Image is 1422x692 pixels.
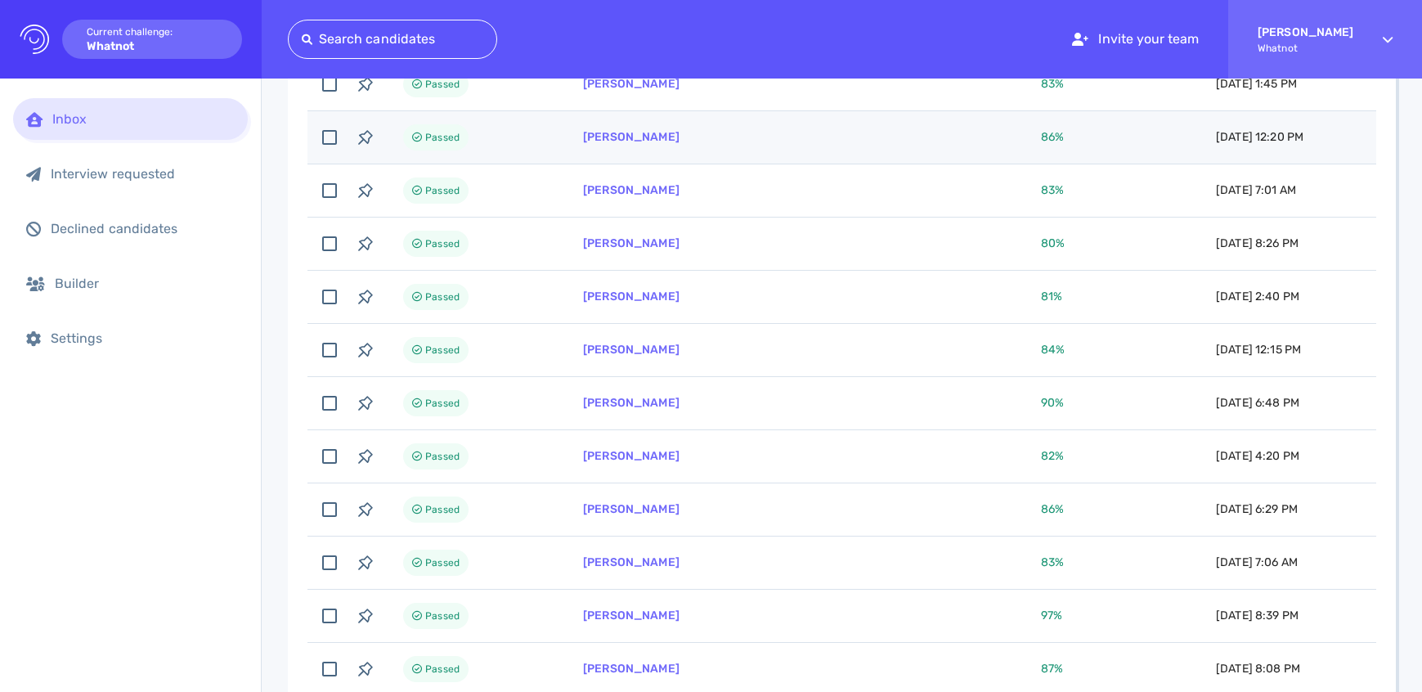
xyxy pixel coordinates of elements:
[1216,130,1303,144] span: [DATE] 12:20 PM
[583,236,680,250] a: [PERSON_NAME]
[583,502,680,516] a: [PERSON_NAME]
[1041,396,1064,410] span: 90 %
[1216,502,1298,516] span: [DATE] 6:29 PM
[1216,236,1299,250] span: [DATE] 8:26 PM
[1216,77,1297,91] span: [DATE] 1:45 PM
[1216,555,1298,569] span: [DATE] 7:06 AM
[1041,77,1064,91] span: 83 %
[425,447,460,466] span: Passed
[51,330,235,346] div: Settings
[1216,662,1300,676] span: [DATE] 8:08 PM
[1041,130,1064,144] span: 86 %
[1041,343,1065,357] span: 84 %
[583,396,680,410] a: [PERSON_NAME]
[425,659,460,679] span: Passed
[1216,343,1301,357] span: [DATE] 12:15 PM
[583,555,680,569] a: [PERSON_NAME]
[52,111,235,127] div: Inbox
[583,609,680,622] a: [PERSON_NAME]
[55,276,235,291] div: Builder
[1041,609,1062,622] span: 97 %
[1041,502,1064,516] span: 86 %
[583,77,680,91] a: [PERSON_NAME]
[1041,183,1064,197] span: 83 %
[1041,555,1064,569] span: 83 %
[1216,609,1299,622] span: [DATE] 8:39 PM
[583,290,680,303] a: [PERSON_NAME]
[1216,449,1299,463] span: [DATE] 4:20 PM
[1041,290,1062,303] span: 81 %
[1041,662,1063,676] span: 87 %
[425,500,460,519] span: Passed
[425,606,460,626] span: Passed
[583,662,680,676] a: [PERSON_NAME]
[425,553,460,573] span: Passed
[1258,43,1353,54] span: Whatnot
[51,166,235,182] div: Interview requested
[425,128,460,147] span: Passed
[1216,183,1296,197] span: [DATE] 7:01 AM
[583,449,680,463] a: [PERSON_NAME]
[583,130,680,144] a: [PERSON_NAME]
[583,183,680,197] a: [PERSON_NAME]
[1258,25,1353,39] strong: [PERSON_NAME]
[1216,290,1299,303] span: [DATE] 2:40 PM
[425,340,460,360] span: Passed
[1216,396,1299,410] span: [DATE] 6:48 PM
[51,221,235,236] div: Declined candidates
[425,287,460,307] span: Passed
[1041,236,1065,250] span: 80 %
[425,393,460,413] span: Passed
[425,74,460,94] span: Passed
[1041,449,1064,463] span: 82 %
[425,234,460,254] span: Passed
[425,181,460,200] span: Passed
[583,343,680,357] a: [PERSON_NAME]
